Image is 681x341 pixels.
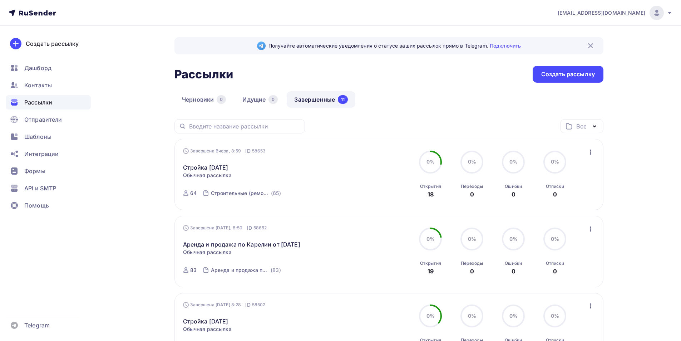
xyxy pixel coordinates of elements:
[24,132,51,141] span: Шаблоны
[512,190,515,199] div: 0
[505,184,522,189] div: Ошибки
[551,159,559,165] span: 0%
[183,301,266,308] div: Завершена [DATE] 8:28
[338,95,348,104] div: 11
[24,81,52,89] span: Контакты
[24,98,52,107] span: Рассылки
[468,236,476,242] span: 0%
[558,9,645,16] span: [EMAIL_ADDRESS][DOMAIN_NAME]
[268,42,521,49] span: Получайте автоматические уведомления о статусе ваших рассылок прямо в Telegram.
[426,313,435,319] span: 0%
[470,190,474,199] div: 0
[245,147,250,155] span: ID
[553,267,557,276] div: 0
[183,163,228,172] a: Стройка [DATE]
[428,267,434,276] div: 19
[189,122,301,130] input: Введите название рассылки
[461,184,483,189] div: Переходы
[512,267,515,276] div: 0
[210,187,282,199] a: Строительные (ремонтные) работы по [GEOGRAPHIC_DATA] (65)
[183,317,228,326] a: Стройка [DATE]
[24,167,45,175] span: Формы
[252,147,266,155] span: 58653
[546,260,564,266] div: Отписки
[6,78,91,92] a: Контакты
[252,301,266,308] span: 58502
[24,150,59,158] span: Интеграции
[509,159,518,165] span: 0%
[183,249,232,256] span: Обычная рассылка
[257,42,266,50] img: Telegram
[24,184,56,193] span: API и SMTP
[490,43,521,49] a: Подключить
[217,95,226,104] div: 0
[553,190,557,199] div: 0
[420,184,441,189] div: Открытия
[247,224,252,232] span: ID
[6,95,91,109] a: Рассылки
[505,260,522,266] div: Ошибки
[461,260,483,266] div: Переходы
[271,267,281,274] div: (83)
[6,112,91,127] a: Отправители
[24,201,49,210] span: Помощь
[183,147,266,155] div: Завершена Вчера, 8:59
[183,224,267,232] div: Завершена [DATE], 8:50
[426,159,435,165] span: 0%
[6,130,91,144] a: Шаблоны
[420,260,441,266] div: Открытия
[558,6,672,20] a: [EMAIL_ADDRESS][DOMAIN_NAME]
[428,190,434,199] div: 18
[6,61,91,75] a: Дашборд
[541,70,595,78] div: Создать рассылку
[174,91,233,108] a: Черновики0
[211,190,270,197] div: Строительные (ремонтные) работы по [GEOGRAPHIC_DATA]
[190,190,197,197] div: 64
[468,313,476,319] span: 0%
[271,190,281,197] div: (65)
[576,122,586,131] div: Все
[211,267,269,274] div: Аренда и продажа по Карелии
[190,267,197,274] div: 83
[174,67,233,82] h2: Рассылки
[183,172,232,179] span: Обычная рассылка
[245,301,250,308] span: ID
[509,313,518,319] span: 0%
[470,267,474,276] div: 0
[560,119,603,133] button: Все
[509,236,518,242] span: 0%
[468,159,476,165] span: 0%
[210,264,282,276] a: Аренда и продажа по Карелии (83)
[426,236,435,242] span: 0%
[287,91,355,108] a: Завершенные11
[183,240,300,249] a: Аренда и продажа по Карелии от [DATE]
[253,224,267,232] span: 58652
[551,236,559,242] span: 0%
[268,95,278,104] div: 0
[24,115,62,124] span: Отправители
[6,164,91,178] a: Формы
[551,313,559,319] span: 0%
[24,321,50,330] span: Telegram
[26,39,79,48] div: Создать рассылку
[235,91,285,108] a: Идущие0
[183,326,232,333] span: Обычная рассылка
[546,184,564,189] div: Отписки
[24,64,51,72] span: Дашборд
